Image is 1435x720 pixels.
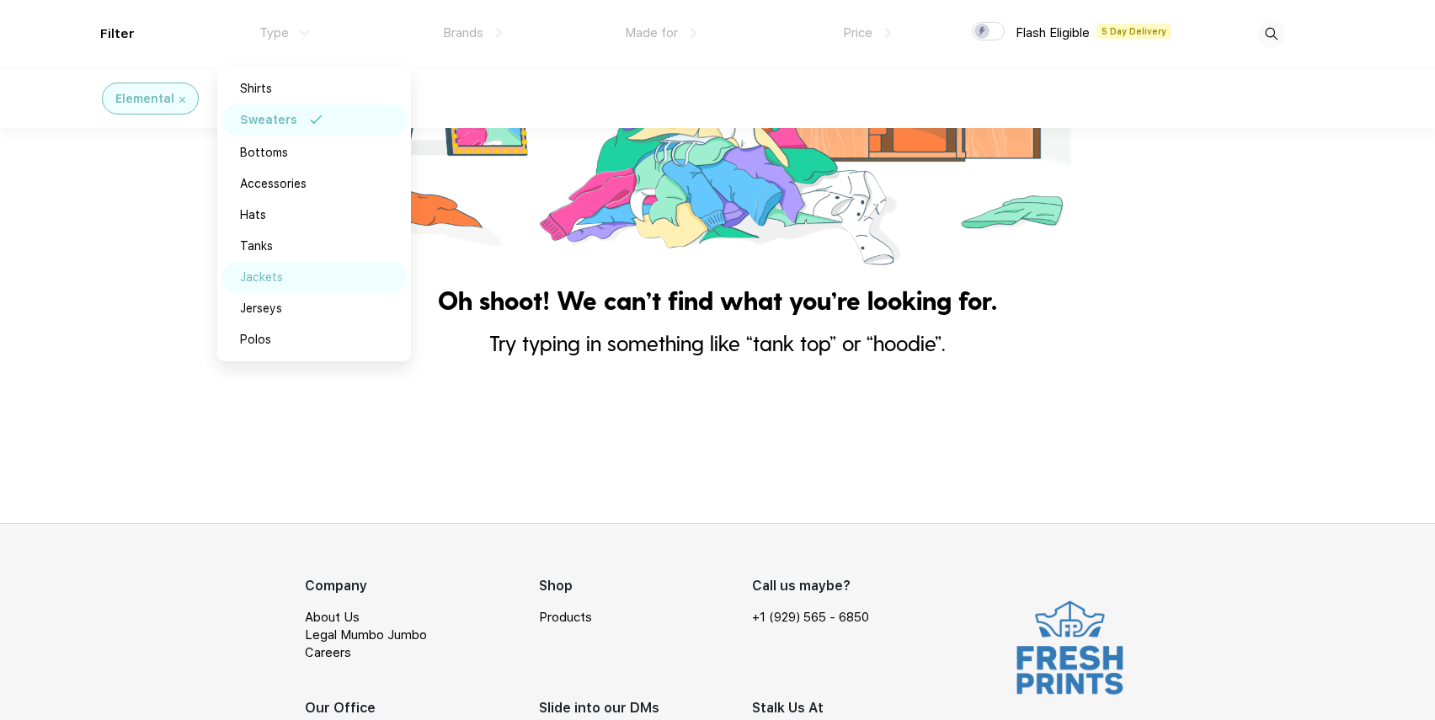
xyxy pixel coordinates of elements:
[305,627,427,643] a: Legal Mumbo Jumbo
[259,25,289,40] span: Type
[240,237,273,255] div: Tanks
[1257,20,1285,48] img: desktop_search.svg
[240,175,307,193] div: Accessories
[100,24,135,44] div: Filter
[305,610,360,625] a: About Us
[305,698,539,718] div: Our Office
[539,576,752,596] div: Shop
[885,28,891,38] img: dropdown.png
[305,576,539,596] div: Company
[625,25,678,40] span: Made for
[240,111,297,129] div: Sweaters
[115,90,174,108] div: Elemental
[843,25,872,40] span: Price
[1010,597,1130,698] img: logo
[1016,25,1090,40] span: Flash Eligible
[240,144,288,162] div: Bottoms
[305,645,351,660] a: Careers
[691,28,696,38] img: dropdown.png
[240,80,272,98] div: Shirts
[240,331,271,349] div: Polos
[752,576,880,596] div: Call us maybe?
[539,698,752,718] div: Slide into our DMs
[300,29,310,35] img: dropdown.png
[539,610,592,625] a: Products
[752,609,869,627] a: +1 (929) 565 - 6850
[240,206,266,224] div: Hats
[179,97,185,103] img: filter_cancel.svg
[310,115,323,124] img: filter_selected.svg
[496,28,502,38] img: dropdown.png
[752,698,880,718] div: Stalk Us At
[240,300,282,317] div: Jerseys
[240,269,283,286] div: Jackets
[443,25,483,40] span: Brands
